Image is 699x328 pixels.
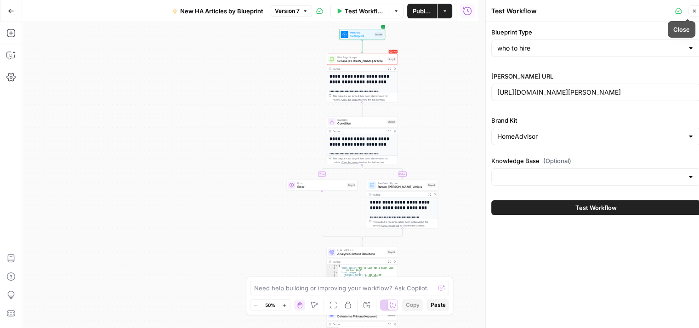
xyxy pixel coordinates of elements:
[347,183,356,187] div: Step 3
[430,301,445,309] span: Paste
[497,132,683,141] input: HomeAdvisor
[333,67,385,71] div: Output
[362,165,403,179] g: Edge from step_2 to step_4
[337,249,385,252] span: LLM · GPT-4.1
[321,165,362,179] g: Edge from step_2 to step_3
[575,203,617,212] span: Test Workflow
[375,33,383,37] div: Inputs
[337,59,386,63] span: Scrape [PERSON_NAME] Article
[362,238,363,247] g: Edge from step_2-conditional-end to step_5
[297,181,345,185] span: Error
[362,40,363,53] g: Edge from start to step_1
[378,185,426,189] span: Return [PERSON_NAME] Article
[345,6,383,16] span: Test Workflow
[427,183,436,187] div: Step 4
[286,180,358,191] div: ErrorErrorStep 3
[327,274,338,276] div: 4
[330,4,389,18] button: Test Workflow
[166,4,269,18] button: New HA Articles by Blueprint
[402,299,423,311] button: Copy
[333,157,396,164] div: This output is too large & has been abbreviated for review. to view the full content.
[350,31,373,34] span: Workflow
[413,6,432,16] span: Publish
[322,191,363,239] g: Edge from step_3 to step_2-conditional-end
[297,185,345,189] span: Error
[337,56,386,59] span: Web Page Scrape
[180,6,263,16] span: New HA Articles by Blueprint
[275,7,300,15] span: Version 7
[327,276,338,278] div: 5
[387,57,396,62] div: Step 1
[387,250,396,254] div: Step 5
[327,265,338,267] div: 1
[407,4,437,18] button: Publish
[327,247,398,295] div: LLM · GPT-4.1Analyze Content StructureStep 5Output{ "main_topic":"Who to Call for a Water Leak in...
[373,220,436,227] div: This output is too large & has been abbreviated for review. to view the full content.
[341,161,359,164] span: Copy the output
[362,228,403,239] g: Edge from step_4 to step_2-conditional-end
[497,44,683,53] input: who to hire
[543,156,571,165] span: (Optional)
[426,299,449,311] button: Paste
[350,34,373,39] span: Set Inputs
[337,252,385,256] span: Analyze Content Structure
[265,301,275,309] span: 50%
[405,301,419,309] span: Copy
[387,120,396,124] div: Step 2
[362,102,363,116] g: Edge from step_1 to step_2
[335,271,338,274] span: Toggle code folding, rows 3 through 8
[327,29,398,40] div: WorkflowSet InputsInputs
[327,267,338,271] div: 2
[333,322,385,326] div: Output
[341,98,359,101] span: Copy the output
[392,49,397,55] span: Error
[333,94,396,102] div: This output is too large & has been abbreviated for review. to view the full content.
[335,265,338,267] span: Toggle code folding, rows 1 through 142
[337,121,385,126] span: Condition
[381,224,399,227] span: Copy the output
[337,118,385,122] span: Condition
[327,271,338,274] div: 3
[333,130,385,133] div: Output
[378,181,426,185] span: Run Code · Python
[337,314,385,319] span: Determine Primary Keyword
[271,5,312,17] button: Version 7
[333,260,385,264] div: Output
[373,193,426,197] div: Output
